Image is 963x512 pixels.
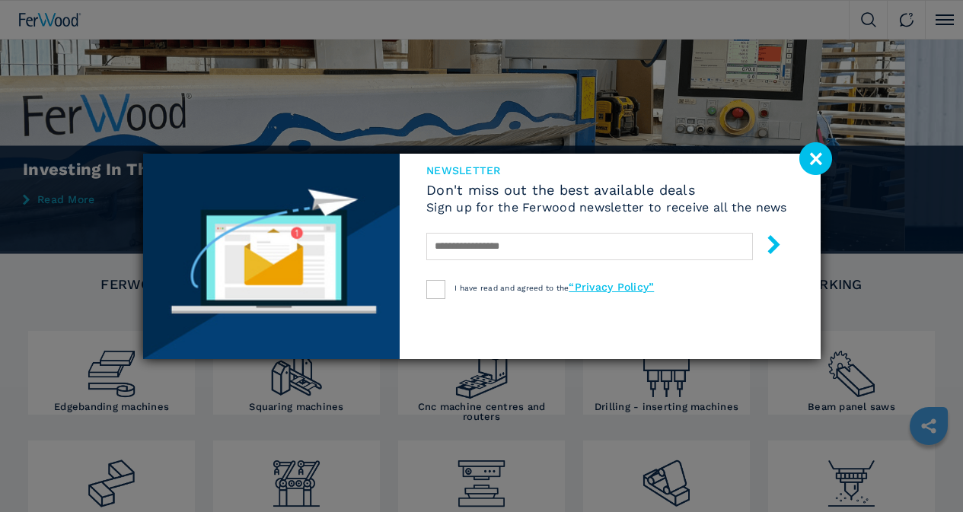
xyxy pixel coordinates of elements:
[454,284,654,292] span: I have read and agreed to the
[426,202,787,214] h6: Sign up for the Ferwood newsletter to receive all the news
[426,165,787,176] span: newsletter
[426,183,787,197] span: Don't miss out the best available deals
[143,154,400,359] img: Newsletter image
[569,281,654,293] a: “Privacy Policy”
[749,229,783,265] button: submit-button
